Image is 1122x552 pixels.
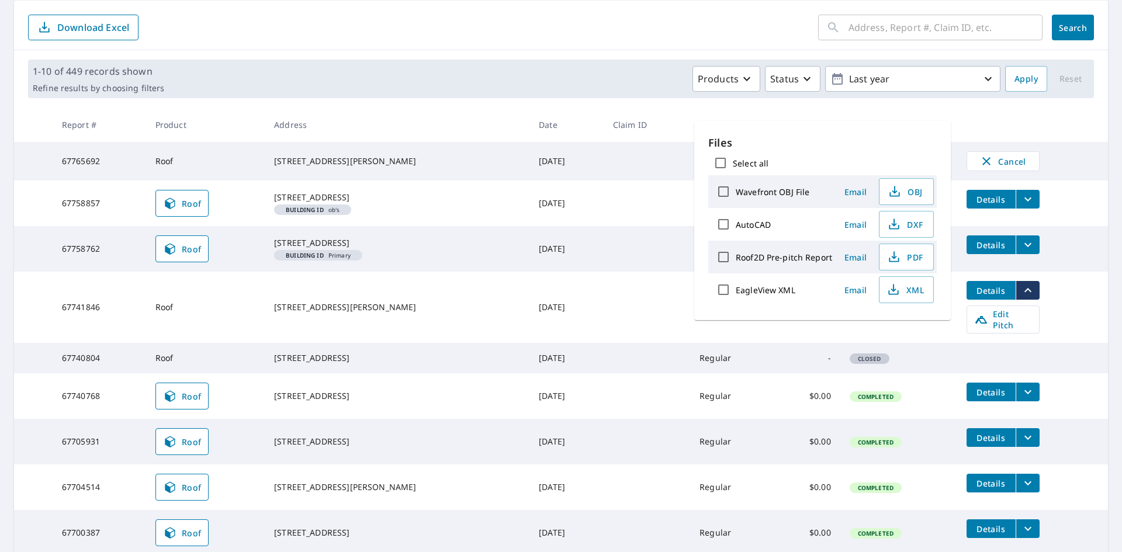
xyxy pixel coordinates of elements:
[529,226,604,272] td: [DATE]
[1005,66,1047,92] button: Apply
[163,389,202,403] span: Roof
[692,66,760,92] button: Products
[529,107,604,142] th: Date
[1016,235,1040,254] button: filesDropdownBtn-67758762
[1014,72,1038,86] span: Apply
[1016,519,1040,538] button: filesDropdownBtn-67700387
[967,151,1040,171] button: Cancel
[967,190,1016,209] button: detailsBtn-67758857
[274,481,520,493] div: [STREET_ADDRESS][PERSON_NAME]
[1061,22,1085,33] span: Search
[690,107,774,142] th: Delivery
[690,142,774,180] td: Regular
[690,419,774,464] td: Regular
[825,66,1000,92] button: Last year
[529,419,604,464] td: [DATE]
[967,474,1016,492] button: detailsBtn-67704514
[967,235,1016,254] button: detailsBtn-67758762
[736,186,809,197] label: Wavefront OBJ File
[736,219,771,230] label: AutoCAD
[274,352,520,364] div: [STREET_ADDRESS]
[770,72,799,86] p: Status
[841,219,870,230] span: Email
[529,272,604,343] td: [DATE]
[279,207,347,213] span: ob's
[851,438,901,446] span: Completed
[163,196,202,210] span: Roof
[28,15,138,40] button: Download Excel
[774,107,840,142] th: Cost
[690,464,774,510] td: Regular
[851,393,901,401] span: Completed
[841,186,870,197] span: Email
[1016,383,1040,401] button: filesDropdownBtn-67740768
[774,464,840,510] td: $0.00
[690,226,774,272] td: Regular
[1052,15,1094,40] button: Search
[974,308,1032,331] span: Edit Pitch
[840,107,957,142] th: Status
[146,107,265,142] th: Product
[529,343,604,373] td: [DATE]
[879,211,934,238] button: DXF
[529,373,604,419] td: [DATE]
[886,217,924,231] span: DXF
[733,158,768,169] label: Select all
[274,301,520,313] div: [STREET_ADDRESS][PERSON_NAME]
[163,526,202,540] span: Roof
[979,154,1027,168] span: Cancel
[146,142,265,180] td: Roof
[155,235,209,262] a: Roof
[736,284,795,296] label: EagleView XML
[841,252,870,263] span: Email
[155,428,209,455] a: Roof
[155,190,209,217] a: Roof
[837,281,874,299] button: Email
[155,383,209,409] a: Roof
[879,276,934,303] button: XML
[529,464,604,510] td: [DATE]
[604,107,690,142] th: Claim ID
[274,155,520,167] div: [STREET_ADDRESS][PERSON_NAME]
[274,192,520,203] div: [STREET_ADDRESS]
[286,252,324,258] em: Building ID
[774,373,840,419] td: $0.00
[851,484,901,492] span: Completed
[851,355,888,363] span: Closed
[690,373,774,419] td: Regular
[690,180,774,226] td: Regular
[53,180,146,226] td: 67758857
[274,527,520,539] div: [STREET_ADDRESS]
[146,343,265,373] td: Roof
[886,283,924,297] span: XML
[967,383,1016,401] button: detailsBtn-67740768
[837,216,874,234] button: Email
[53,107,146,142] th: Report #
[155,474,209,501] a: Roof
[886,185,924,199] span: OBJ
[849,11,1043,44] input: Address, Report #, Claim ID, etc.
[841,284,870,296] span: Email
[279,252,358,258] span: Primary
[53,343,146,373] td: 67740804
[886,250,924,264] span: PDF
[879,178,934,205] button: OBJ
[851,529,901,537] span: Completed
[967,428,1016,447] button: detailsBtn-67705931
[155,519,209,546] a: Roof
[837,248,874,266] button: Email
[53,373,146,419] td: 67740768
[974,285,1009,296] span: Details
[837,183,874,201] button: Email
[690,343,774,373] td: Regular
[53,142,146,180] td: 67765692
[286,207,324,213] em: Building ID
[163,435,202,449] span: Roof
[736,252,832,263] label: Roof2D Pre-pitch Report
[774,343,840,373] td: -
[690,272,774,343] td: Regular
[967,281,1016,300] button: detailsBtn-67741846
[33,64,164,78] p: 1-10 of 449 records shown
[529,180,604,226] td: [DATE]
[146,272,265,343] td: Roof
